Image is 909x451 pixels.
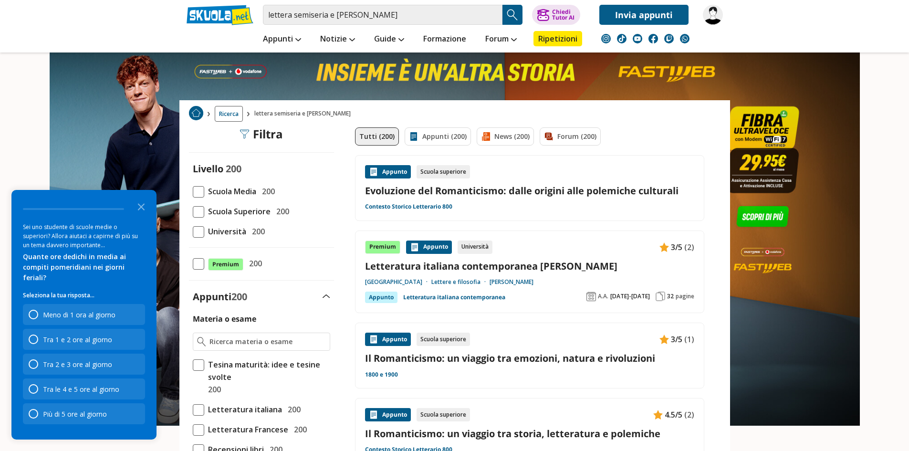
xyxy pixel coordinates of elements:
div: Tra 1 e 2 ore al giorno [43,335,112,344]
div: Quante ore dedichi in media ai compiti pomeridiani nei giorni feriali? [23,252,145,283]
div: Appunto [406,241,452,254]
div: Survey [11,190,157,440]
button: Search Button [502,5,522,25]
img: facebook [648,34,658,43]
a: Il Romanticismo: un viaggio tra emozioni, natura e rivoluzioni [365,352,694,365]
a: Home [189,106,203,122]
span: [DATE]-[DATE] [610,293,650,300]
img: youtube [633,34,642,43]
span: 200 [248,225,265,238]
span: 200 [231,290,247,303]
div: Appunto [365,292,397,303]
div: Premium [365,241,400,254]
img: News filtro contenuto [481,132,491,141]
button: Close the survey [132,197,151,216]
span: Scuola Media [204,185,256,198]
img: Appunti filtro contenuto [409,132,418,141]
span: Scuola Superiore [204,205,271,218]
span: Università [204,225,246,238]
img: twitch [664,34,674,43]
span: 200 [284,403,301,416]
span: Premium [208,258,243,271]
span: Letteratura italiana [204,403,282,416]
span: 200 [204,383,221,396]
div: Più di 5 ore al giorno [43,409,107,419]
span: Letteratura Francese [204,423,288,436]
div: Chiedi Tutor AI [552,9,575,21]
img: mikobhbhhb [703,5,723,25]
a: Formazione [421,31,469,48]
span: 200 [272,205,289,218]
a: Letteratura italiana contemporanea [PERSON_NAME] [365,260,694,273]
a: Letteratura italiana contemporanea [403,292,505,303]
img: Pagine [656,292,665,301]
div: Più di 5 ore al giorno [23,403,145,424]
span: lettera semiseria e [PERSON_NAME] [254,106,355,122]
img: Cerca appunti, riassunti o versioni [505,8,520,22]
a: Evoluzione del Romanticismo: dalle origini alle polemiche culturali [365,184,694,197]
img: Forum filtro contenuto [544,132,554,141]
a: Contesto Storico Letterario 800 [365,203,452,210]
a: Forum (200) [540,127,601,146]
a: Forum [483,31,519,48]
a: Lettere e filosofia [431,278,490,286]
a: News (200) [477,127,534,146]
a: Notizie [318,31,357,48]
div: Sei uno studente di scuole medie o superiori? Allora aiutaci a capirne di più su un tema davvero ... [23,222,145,250]
div: Meno di 1 ora al giorno [43,310,115,319]
span: (1) [684,333,694,346]
button: ChiediTutor AI [532,5,580,25]
span: A.A. [598,293,608,300]
a: Il Romanticismo: un viaggio tra storia, letteratura e polemiche [365,427,694,440]
div: Tra 2 e 3 ore al giorno [23,354,145,375]
a: Appunti (200) [405,127,471,146]
span: (2) [684,409,694,421]
span: Tesina maturità: idee e tesine svolte [204,358,330,383]
img: Appunti contenuto [369,335,378,344]
a: [GEOGRAPHIC_DATA] [365,278,431,286]
input: Ricerca materia o esame [209,337,325,346]
a: Ricerca [215,106,243,122]
a: Appunti [261,31,303,48]
div: Appunto [365,165,411,178]
div: Tra le 4 e 5 ore al giorno [43,385,119,394]
img: Appunti contenuto [659,242,669,252]
input: Cerca appunti, riassunti o versioni [263,5,502,25]
img: Appunti contenuto [369,167,378,177]
span: 200 [245,257,262,270]
a: Invia appunti [599,5,689,25]
img: Ricerca materia o esame [197,337,206,346]
img: instagram [601,34,611,43]
a: Ripetizioni [533,31,582,46]
span: 200 [290,423,307,436]
label: Livello [193,162,223,175]
img: Appunti contenuto [653,410,663,420]
p: Seleziona la tua risposta... [23,291,145,300]
a: Tutti (200) [355,127,399,146]
img: Home [189,106,203,120]
div: Scuola superiore [417,408,470,421]
span: pagine [676,293,694,300]
img: Apri e chiudi sezione [323,294,330,298]
a: Guide [372,31,407,48]
div: Scuola superiore [417,333,470,346]
span: 4.5/5 [665,409,682,421]
span: 200 [226,162,241,175]
div: Tra 2 e 3 ore al giorno [43,360,112,369]
img: Appunti contenuto [659,335,669,344]
span: 32 [667,293,674,300]
img: Anno accademico [586,292,596,301]
div: Università [458,241,492,254]
div: Appunto [365,333,411,346]
span: 200 [258,185,275,198]
img: Appunti contenuto [410,242,419,252]
img: Filtra filtri mobile [240,129,249,139]
img: tiktok [617,34,627,43]
div: Scuola superiore [417,165,470,178]
div: Tra le 4 e 5 ore al giorno [23,378,145,399]
span: 3/5 [671,333,682,346]
a: 1800 e 1900 [365,371,398,378]
label: Materia o esame [193,314,256,324]
img: Appunti contenuto [369,410,378,420]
